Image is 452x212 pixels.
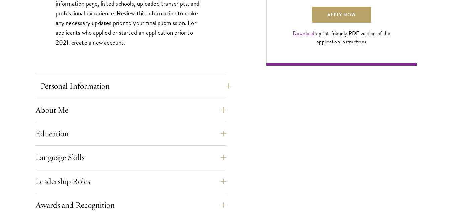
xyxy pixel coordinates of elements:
[40,78,231,94] button: Personal Information
[35,173,226,189] button: Leadership Roles
[35,149,226,165] button: Language Skills
[35,126,226,142] button: Education
[312,7,371,23] a: Apply Now
[35,102,226,118] button: About Me
[285,29,398,46] div: a print-friendly PDF version of the application instructions
[293,29,315,38] a: Download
